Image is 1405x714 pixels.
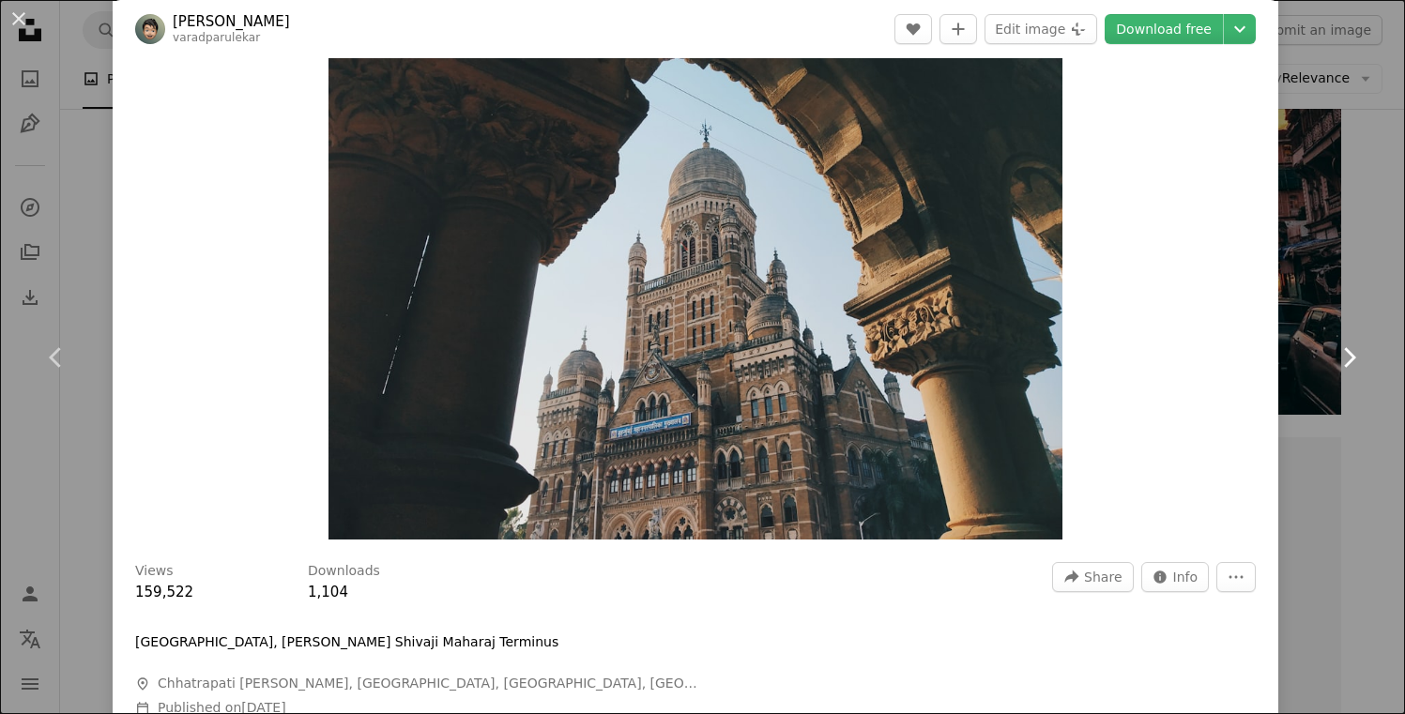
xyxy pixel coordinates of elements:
button: Like [894,14,932,44]
button: Choose download size [1224,14,1256,44]
button: Stats about this image [1141,562,1210,592]
span: Share [1084,563,1122,591]
a: varadparulekar [173,31,260,44]
span: Info [1173,563,1199,591]
button: Share this image [1052,562,1133,592]
h3: Downloads [308,562,380,581]
button: Edit image [985,14,1097,44]
a: Next [1292,267,1405,448]
p: [GEOGRAPHIC_DATA], [PERSON_NAME] Shivaji Maharaj Terminus [135,633,558,652]
button: More Actions [1216,562,1256,592]
img: Go to Varad Parulekar's profile [135,14,165,44]
a: [PERSON_NAME] [173,12,290,31]
span: Chhatrapati [PERSON_NAME], [GEOGRAPHIC_DATA], [GEOGRAPHIC_DATA], [GEOGRAPHIC_DATA], [GEOGRAPHIC_D... [158,675,698,693]
button: Add to Collection [939,14,977,44]
span: 1,104 [308,584,348,600]
a: Download free [1105,14,1223,44]
h3: Views [135,562,174,581]
span: 159,522 [135,584,193,600]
